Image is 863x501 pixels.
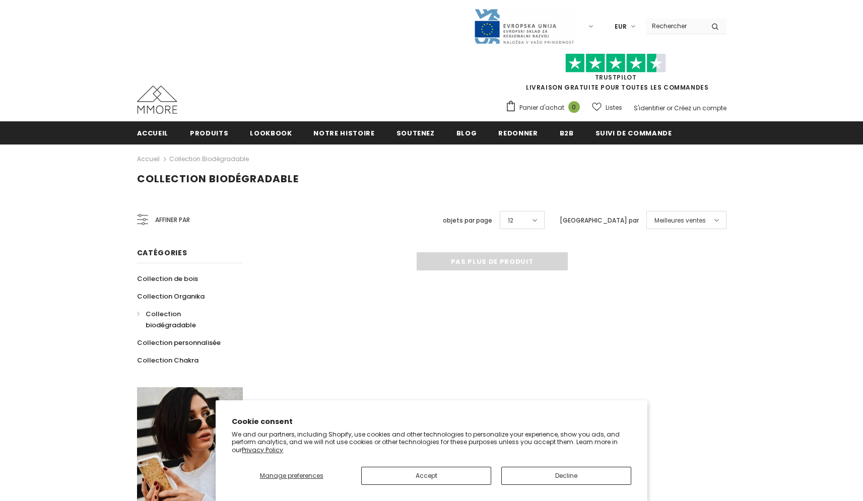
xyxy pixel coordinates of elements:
label: [GEOGRAPHIC_DATA] par [560,216,639,226]
img: Faites confiance aux étoiles pilotes [565,53,666,73]
a: Javni Razpis [474,22,574,30]
a: Collection Organika [137,288,205,305]
span: Collection Chakra [137,355,198,365]
a: Collection de bois [137,270,198,288]
a: Suivi de commande [595,121,672,144]
span: EUR [615,22,627,32]
span: Manage preferences [260,471,323,480]
span: Accueil [137,128,169,138]
a: Collection Chakra [137,351,198,369]
img: Javni Razpis [474,8,574,45]
button: Decline [501,467,631,485]
a: soutenez [396,121,435,144]
a: Produits [190,121,228,144]
a: Privacy Policy [242,446,283,454]
a: S'identifier [634,104,665,112]
span: Collection personnalisée [137,338,221,347]
span: Blog [456,128,477,138]
a: Collection biodégradable [169,155,249,163]
a: Blog [456,121,477,144]
label: objets par page [443,216,492,226]
span: B2B [560,128,574,138]
a: Listes [592,99,622,116]
span: Collection biodégradable [137,172,299,186]
span: Affiner par [155,214,190,226]
a: Notre histoire [313,121,374,144]
a: Panier d'achat 0 [505,100,585,115]
span: Catégories [137,248,187,258]
a: Collection biodégradable [137,305,232,334]
h2: Cookie consent [232,416,631,427]
span: or [667,104,673,112]
p: We and our partners, including Shopify, use cookies and other technologies to personalize your ex... [232,431,631,454]
span: Suivi de commande [595,128,672,138]
span: Lookbook [250,128,292,138]
span: 0 [568,101,580,113]
span: Notre histoire [313,128,374,138]
a: Accueil [137,121,169,144]
span: Produits [190,128,228,138]
a: Collection personnalisée [137,334,221,351]
span: LIVRAISON GRATUITE POUR TOUTES LES COMMANDES [505,58,726,92]
span: Collection biodégradable [146,309,196,330]
a: TrustPilot [595,73,637,82]
button: Accept [361,467,491,485]
a: B2B [560,121,574,144]
span: 12 [508,216,513,226]
span: Listes [606,103,622,113]
span: soutenez [396,128,435,138]
a: Créez un compte [674,104,726,112]
img: Cas MMORE [137,86,177,114]
button: Manage preferences [232,467,351,485]
input: Search Site [646,19,704,33]
span: Meilleures ventes [654,216,706,226]
span: Panier d'achat [519,103,564,113]
a: Redonner [498,121,538,144]
a: Lookbook [250,121,292,144]
span: Collection Organika [137,292,205,301]
span: Collection de bois [137,274,198,283]
a: Accueil [137,153,160,165]
span: Redonner [498,128,538,138]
